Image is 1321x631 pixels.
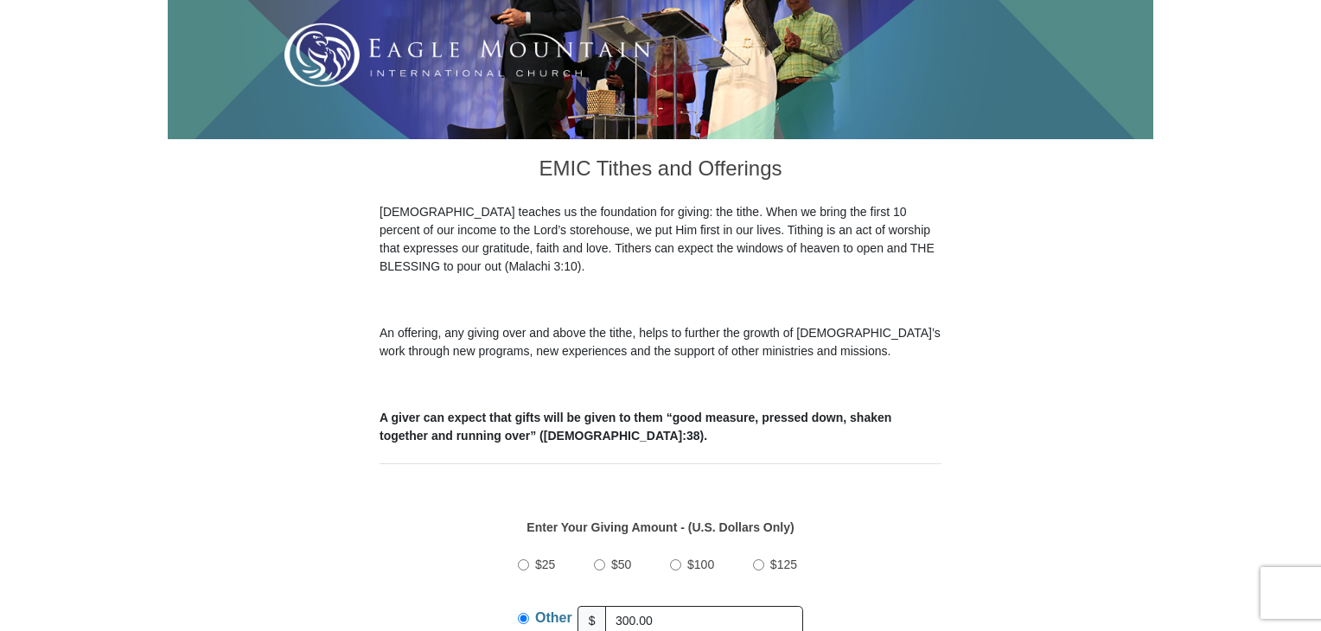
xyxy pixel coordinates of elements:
span: $125 [770,558,797,571]
p: [DEMOGRAPHIC_DATA] teaches us the foundation for giving: the tithe. When we bring the first 10 pe... [380,203,941,276]
h3: EMIC Tithes and Offerings [380,139,941,203]
p: An offering, any giving over and above the tithe, helps to further the growth of [DEMOGRAPHIC_DAT... [380,324,941,360]
span: Other [535,610,572,625]
span: $50 [611,558,631,571]
span: $25 [535,558,555,571]
b: A giver can expect that gifts will be given to them “good measure, pressed down, shaken together ... [380,411,891,443]
span: $100 [687,558,714,571]
strong: Enter Your Giving Amount - (U.S. Dollars Only) [526,520,794,534]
